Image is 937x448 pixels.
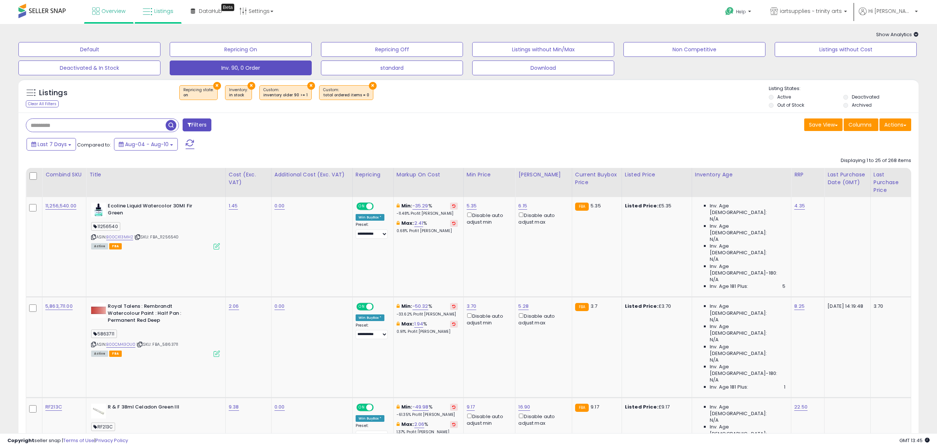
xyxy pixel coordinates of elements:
[899,437,930,444] span: 2025-08-18 13:45 GMT
[518,211,566,225] div: Disable auto adjust max
[263,87,308,98] span: Custom:
[356,171,390,179] div: Repricing
[784,384,785,390] span: 1
[91,404,106,418] img: 31BdDRf15PL._SL40_.jpg
[199,7,222,15] span: DataHub
[401,220,414,227] b: Max:
[397,312,458,317] p: -33.62% Profit [PERSON_NAME]
[170,61,312,75] button: Inv. 90, 0 Order
[472,42,614,57] button: Listings without Min/Max
[794,403,808,411] a: 22.50
[401,421,414,428] b: Max:
[63,437,94,444] a: Terms of Use
[91,222,120,231] span: 11256540
[710,357,719,363] span: N/A
[397,203,458,216] div: %
[695,171,788,179] div: Inventory Age
[321,42,463,57] button: Repricing Off
[213,82,221,90] button: ×
[710,276,719,283] span: N/A
[625,404,686,410] div: £9.17
[591,403,599,410] span: 9.17
[45,171,83,179] div: Combind SKU
[274,403,285,411] a: 0.00
[467,202,477,210] a: 5.35
[397,421,458,435] div: %
[356,323,388,340] div: Preset:
[518,303,529,310] a: 5.28
[274,171,349,179] div: Additional Cost (Exc. VAT)
[725,7,734,16] i: Get Help
[848,121,872,128] span: Columns
[467,171,512,179] div: Min Price
[154,7,173,15] span: Listings
[401,303,412,310] b: Min:
[397,329,458,334] p: 0.91% Profit [PERSON_NAME]
[397,303,458,317] div: %
[623,42,765,57] button: Non Competitive
[106,341,135,348] a: B00CM43OU0
[859,7,918,24] a: Hi [PERSON_NAME]
[777,94,791,100] label: Active
[356,423,388,440] div: Preset:
[91,203,106,217] img: 41zhYSAd9wL._SL40_.jpg
[710,323,785,337] span: Inv. Age [DEMOGRAPHIC_DATA]:
[229,403,239,411] a: 9.38
[38,141,67,148] span: Last 7 Days
[91,423,115,431] span: RF213C
[710,256,719,263] span: N/A
[472,61,614,75] button: Download
[323,87,369,98] span: Custom:
[274,303,285,310] a: 0.00
[221,4,234,11] div: Tooltip anchor
[91,330,117,338] span: 5863711
[780,7,842,15] span: iartsupplies ~ trinity arts
[874,303,905,310] div: 3.70
[710,243,785,256] span: Inv. Age [DEMOGRAPHIC_DATA]:
[794,171,821,179] div: RRP
[125,141,169,148] span: Aug-04 - Aug-10
[625,303,686,310] div: £3.70
[625,303,658,310] b: Listed Price:
[229,87,248,98] span: Inventory :
[710,337,719,343] span: N/A
[775,42,917,57] button: Listings without Cost
[248,82,255,90] button: ×
[229,171,268,186] div: Cost (Exc. VAT)
[591,303,597,310] span: 3.7
[101,7,125,15] span: Overview
[710,303,785,316] span: Inv. Age [DEMOGRAPHIC_DATA]:
[7,437,34,444] strong: Copyright
[39,88,68,98] h5: Listings
[397,211,458,216] p: -11.48% Profit [PERSON_NAME]
[401,320,414,327] b: Max:
[397,430,458,435] p: 1.37% Profit [PERSON_NAME]
[183,93,214,98] div: on
[114,138,178,151] button: Aug-04 - Aug-10
[170,42,312,57] button: Repricing On
[575,171,619,186] div: Current Buybox Price
[794,303,805,310] a: 8.25
[109,351,122,357] span: FBA
[357,304,366,310] span: ON
[393,168,463,197] th: The percentage added to the cost of goods (COGS) that forms the calculator for Min & Max prices.
[852,94,879,100] label: Deactivated
[91,303,106,318] img: 21flcZ+y60L._SL40_.jpg
[710,203,785,216] span: Inv. Age [DEMOGRAPHIC_DATA]:
[710,363,785,377] span: Inv. Age [DEMOGRAPHIC_DATA]-180:
[769,85,919,92] p: Listing States:
[108,404,197,413] b: R & F 38ml Celadon Green III
[467,403,475,411] a: 9.17
[356,314,384,321] div: Win BuyBox *
[412,303,428,310] a: -50.32
[794,202,805,210] a: 4.35
[804,118,843,131] button: Save View
[710,417,719,424] span: N/A
[183,118,211,131] button: Filters
[136,341,178,347] span: | SKU: FBA_5863711
[710,216,719,223] span: N/A
[274,202,285,210] a: 0.00
[397,412,458,417] p: -61.35% Profit [PERSON_NAME]
[736,8,746,15] span: Help
[710,384,748,390] span: Inv. Age 181 Plus:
